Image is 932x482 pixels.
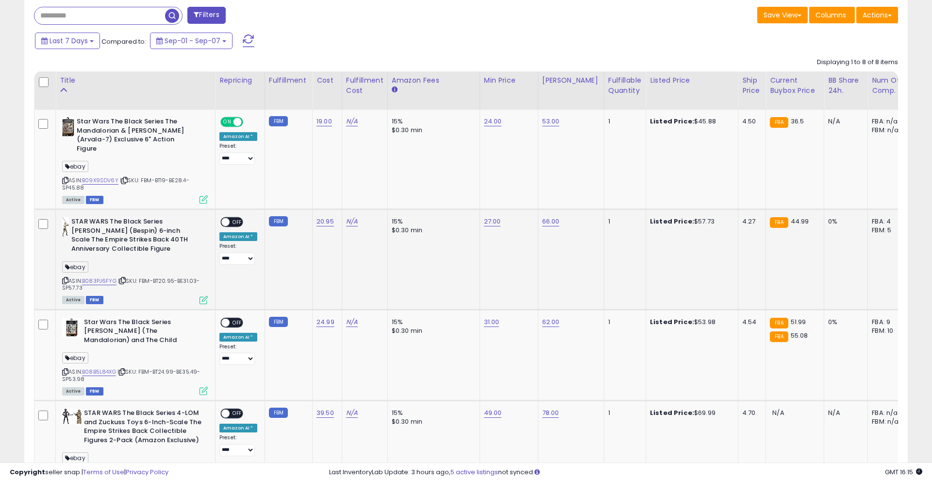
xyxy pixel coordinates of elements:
span: All listings currently available for purchase on Amazon [62,296,84,304]
a: 19.00 [316,117,332,126]
div: BB Share 24h. [828,75,864,96]
div: 4.27 [742,217,758,226]
div: $0.30 min [392,226,472,235]
div: 1 [608,217,638,226]
a: N/A [346,117,358,126]
div: $53.98 [650,318,731,327]
div: Displaying 1 to 8 of 8 items [817,58,898,67]
a: B09X9SDV6Y [82,176,118,185]
div: seller snap | | [10,468,168,477]
a: N/A [346,408,358,418]
span: All listings currently available for purchase on Amazon [62,387,84,396]
button: Last 7 Days [35,33,100,49]
div: FBM: n/a [872,417,904,426]
span: OFF [230,318,245,327]
div: Fulfillable Quantity [608,75,642,96]
span: N/A [772,408,784,417]
span: ebay [62,261,88,273]
div: Listed Price [650,75,734,86]
span: Sep-01 - Sep-07 [165,36,220,46]
div: 15% [392,409,472,417]
a: Privacy Policy [126,467,168,477]
div: 15% [392,117,472,126]
div: 4.70 [742,409,758,417]
div: ASIN: [62,217,208,303]
div: Amazon AI * [219,132,257,141]
b: Star Wars The Black Series [PERSON_NAME] (The Mandalorian) and The Child [84,318,202,347]
div: 15% [392,217,472,226]
div: 1 [608,409,638,417]
div: FBA: 4 [872,217,904,226]
div: [PERSON_NAME] [542,75,600,86]
div: $0.30 min [392,417,472,426]
b: Star Wars The Black Series The Mandalorian & [PERSON_NAME] (Arvala-7) Exclusive 6" Action Figure [77,117,195,155]
div: Preset: [219,344,257,365]
b: Listed Price: [650,117,694,126]
div: $0.30 min [392,126,472,135]
small: FBM [269,216,288,226]
div: Preset: [219,243,257,265]
div: ASIN: [62,117,208,203]
span: OFF [230,410,245,418]
span: ON [221,118,233,126]
div: Fulfillment [269,75,308,86]
img: 41V2m2lcT+L._SL40_.jpg [62,409,82,424]
a: N/A [346,217,358,226]
div: N/A [828,409,860,417]
a: 62.00 [542,317,560,327]
div: $0.30 min [392,327,472,335]
div: Preset: [219,434,257,456]
div: Amazon AI * [219,424,257,432]
div: Min Price [484,75,534,86]
span: 55.08 [791,331,808,340]
div: 4.50 [742,117,758,126]
div: FBA: n/a [872,117,904,126]
span: 36.5 [791,117,804,126]
a: 24.00 [484,117,502,126]
span: 44.99 [791,217,809,226]
span: FBM [86,387,103,396]
div: ASIN: [62,318,208,395]
span: | SKU: FBM-BT24.99-BE35.49-SP53.98 [62,368,200,382]
strong: Copyright [10,467,45,477]
img: 41L65q3ucyL._SL40_.jpg [62,117,74,137]
small: FBM [269,408,288,418]
a: Terms of Use [83,467,124,477]
button: Save View [757,7,808,23]
small: FBM [269,317,288,327]
small: FBA [770,117,788,128]
a: 31.00 [484,317,499,327]
small: FBA [770,217,788,228]
div: Amazon AI * [219,232,257,241]
div: Repricing [219,75,261,86]
div: Current Buybox Price [770,75,820,96]
span: | SKU: FBM-BT19-BE28.4-SP45.88 [62,176,189,191]
div: FBM: 5 [872,226,904,235]
a: 78.00 [542,408,559,418]
img: 510lyAE4EbL._SL40_.jpg [62,318,82,337]
div: Cost [316,75,338,86]
div: FBM: n/a [872,126,904,135]
a: 66.00 [542,217,560,226]
div: FBM: 10 [872,327,904,335]
a: B08B5L84XG [82,368,116,376]
span: Compared to: [101,37,146,46]
div: Ship Price [742,75,762,96]
button: Columns [809,7,855,23]
span: ebay [62,161,88,172]
small: FBA [770,331,788,342]
a: 53.00 [542,117,560,126]
b: Listed Price: [650,217,694,226]
a: B083PJ6FYG [82,277,116,285]
button: Sep-01 - Sep-07 [150,33,233,49]
span: 51.99 [791,317,806,327]
small: FBA [770,318,788,328]
div: 0% [828,217,860,226]
span: FBM [86,296,103,304]
div: Amazon AI * [219,333,257,342]
div: Preset: [219,143,257,165]
span: Last 7 Days [50,36,88,46]
span: Columns [815,10,846,20]
div: 1 [608,318,638,327]
span: 2025-09-15 16:15 GMT [885,467,922,477]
